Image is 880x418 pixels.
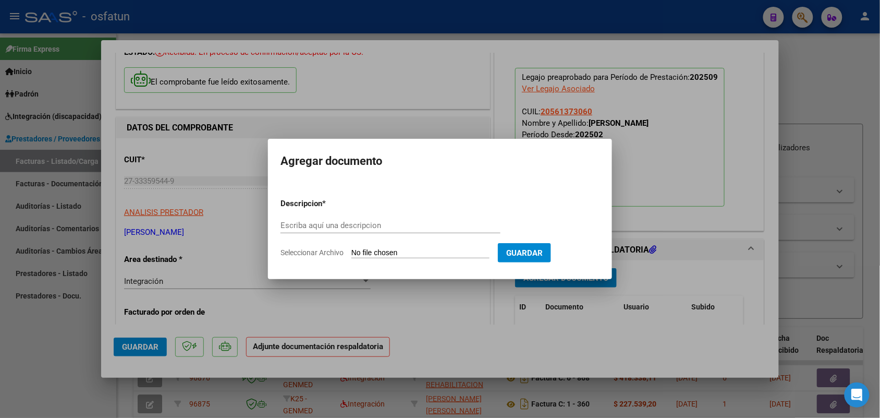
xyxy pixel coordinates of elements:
[280,248,344,257] span: Seleccionar Archivo
[506,248,543,258] span: Guardar
[280,198,376,210] p: Descripcion
[498,243,551,262] button: Guardar
[280,151,600,171] h2: Agregar documento
[845,383,870,408] div: Open Intercom Messenger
